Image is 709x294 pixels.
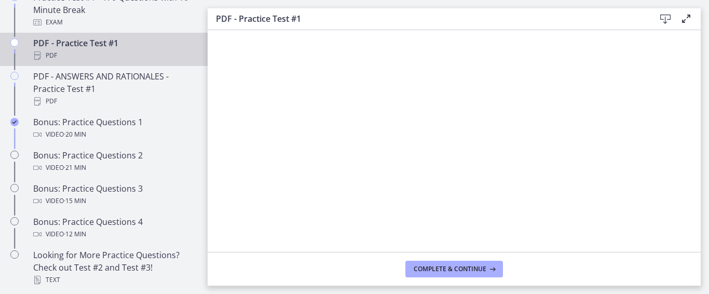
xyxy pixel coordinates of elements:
div: PDF [33,49,195,62]
button: Complete & continue [405,261,503,277]
div: Text [33,274,195,286]
div: Video [33,228,195,240]
span: · 20 min [64,128,86,141]
div: Video [33,195,195,207]
h3: PDF - Practice Test #1 [216,12,638,25]
div: Bonus: Practice Questions 1 [33,116,195,141]
div: Looking for More Practice Questions? Check out Test #2 and Test #3! [33,249,195,286]
span: · 15 min [64,195,86,207]
div: PDF [33,95,195,108]
div: Bonus: Practice Questions 2 [33,149,195,174]
div: Video [33,162,195,174]
div: Bonus: Practice Questions 4 [33,216,195,240]
span: · 21 min [64,162,86,174]
span: Complete & continue [414,265,486,273]
span: · 12 min [64,228,86,240]
div: Bonus: Practice Questions 3 [33,182,195,207]
div: Video [33,128,195,141]
div: PDF - ANSWERS AND RATIONALES - Practice Test #1 [33,70,195,108]
div: Exam [33,16,195,29]
div: PDF - Practice Test #1 [33,37,195,62]
i: Completed [10,118,19,126]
